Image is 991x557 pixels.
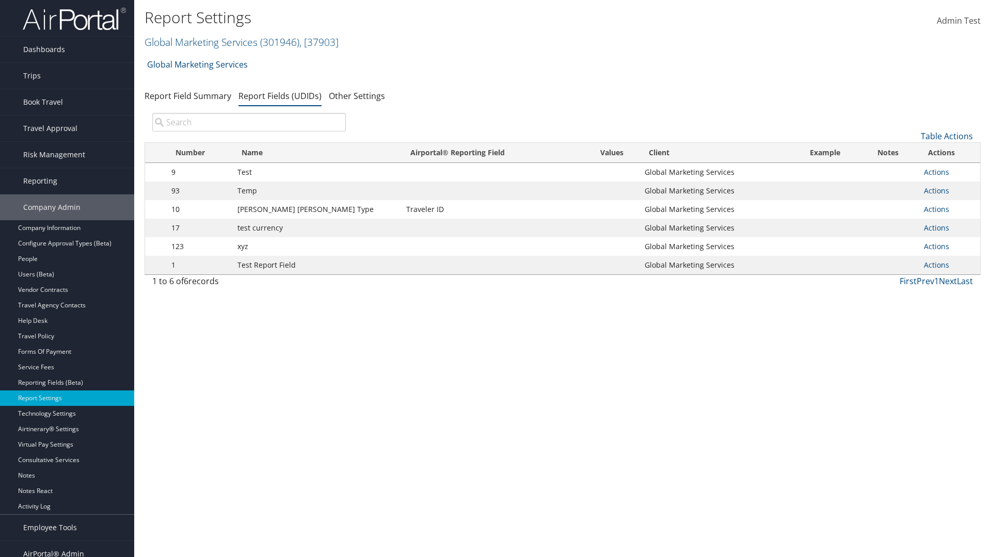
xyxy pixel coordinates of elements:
span: Trips [23,63,41,89]
td: Test Report Field [232,256,401,274]
a: Admin Test [937,5,981,37]
img: airportal-logo.png [23,7,126,31]
td: Global Marketing Services [640,200,801,219]
span: Risk Management [23,142,85,168]
th: Name [232,143,401,163]
span: Reporting [23,168,57,194]
a: Global Marketing Services [147,54,248,75]
th: Airportal&reg; Reporting Field [401,143,585,163]
td: 10 [166,200,232,219]
a: First [900,275,917,287]
td: [PERSON_NAME] [PERSON_NAME] Type [232,200,401,219]
td: test currency [232,219,401,237]
a: 1 [934,275,939,287]
td: Global Marketing Services [640,256,801,274]
a: Global Marketing Services [145,35,339,49]
td: Traveler ID [401,200,585,219]
a: Report Field Summary [145,90,231,102]
h1: Report Settings [145,7,702,28]
th: Number [166,143,232,163]
td: 17 [166,219,232,237]
td: Global Marketing Services [640,163,801,182]
span: ( 301946 ) [260,35,299,49]
td: Global Marketing Services [640,219,801,237]
a: Other Settings [329,90,385,102]
a: Actions [924,204,949,214]
th: Example [801,143,868,163]
a: Table Actions [921,130,973,142]
a: Actions [924,167,949,177]
span: , [ 37903 ] [299,35,339,49]
td: 1 [166,256,232,274]
td: Global Marketing Services [640,237,801,256]
a: Actions [924,241,949,251]
th: Values [585,143,640,163]
a: Prev [917,275,934,287]
a: Actions [924,186,949,195]
a: Last [957,275,973,287]
td: 93 [166,182,232,200]
td: 123 [166,237,232,256]
td: 9 [166,163,232,182]
div: 1 to 6 of records [152,275,346,292]
span: Employee Tools [23,515,77,540]
td: Global Marketing Services [640,182,801,200]
th: : activate to sort column descending [145,143,166,163]
a: Report Fields (UDIDs) [238,90,322,102]
span: Admin Test [937,15,981,26]
td: xyz [232,237,401,256]
th: Client [640,143,801,163]
th: Notes [868,143,919,163]
td: Temp [232,182,401,200]
a: Next [939,275,957,287]
input: Search [152,113,346,132]
span: Company Admin [23,194,81,220]
span: 6 [184,275,188,287]
td: Test [232,163,401,182]
span: Book Travel [23,89,63,115]
span: Travel Approval [23,116,77,141]
a: Actions [924,223,949,233]
span: Dashboards [23,37,65,62]
a: Actions [924,260,949,270]
th: Actions [919,143,980,163]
